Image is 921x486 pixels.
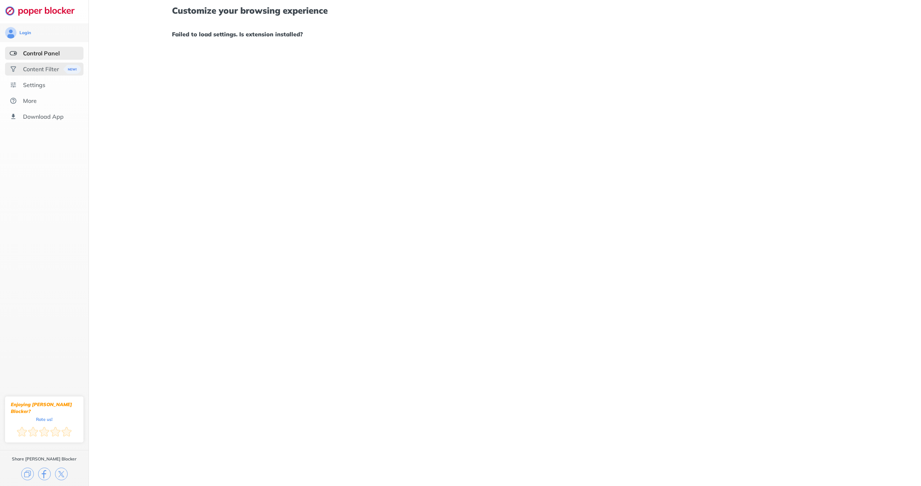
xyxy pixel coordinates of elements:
[19,30,31,36] div: Login
[10,97,17,104] img: about.svg
[11,401,78,415] div: Enjoying [PERSON_NAME] Blocker?
[5,6,82,16] img: logo-webpage.svg
[63,65,81,74] img: menuBanner.svg
[23,97,37,104] div: More
[23,65,59,73] div: Content Filter
[172,6,838,15] h1: Customize your browsing experience
[23,113,64,120] div: Download App
[10,50,17,57] img: features-selected.svg
[172,29,838,39] h1: Failed to load settings. Is extension installed?
[36,418,53,421] div: Rate us!
[23,50,60,57] div: Control Panel
[55,468,68,480] img: x.svg
[10,65,17,73] img: social.svg
[10,81,17,88] img: settings.svg
[23,81,45,88] div: Settings
[21,468,34,480] img: copy.svg
[10,113,17,120] img: download-app.svg
[5,27,17,38] img: avatar.svg
[38,468,51,480] img: facebook.svg
[12,456,77,462] div: Share [PERSON_NAME] Blocker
